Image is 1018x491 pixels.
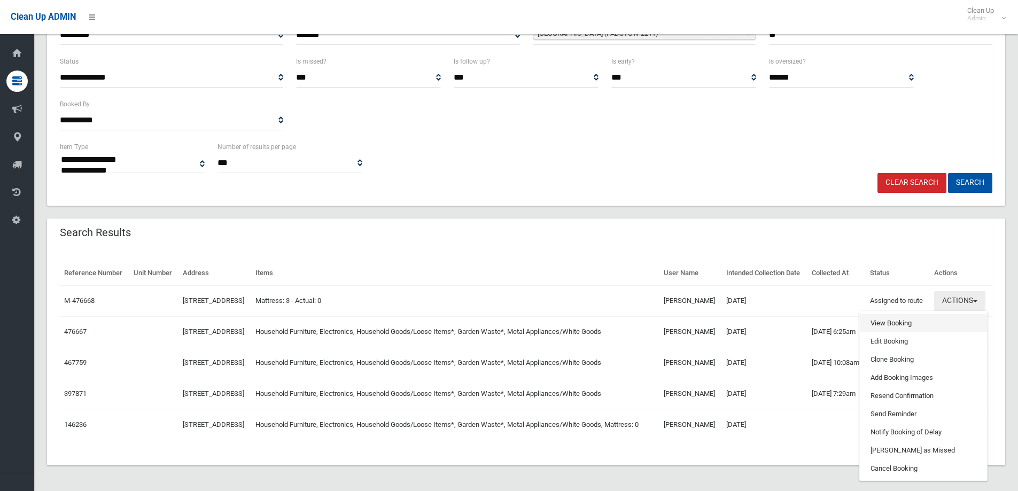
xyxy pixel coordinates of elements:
a: Clear Search [877,173,946,193]
td: [DATE] [722,347,807,378]
a: Notify Booking of Delay [860,423,987,441]
td: [PERSON_NAME] [659,409,722,440]
a: View Booking [860,314,987,332]
a: Edit Booking [860,332,987,350]
td: Household Furniture, Electronics, Household Goods/Loose Items*, Garden Waste*, Metal Appliances/W... [251,378,659,409]
th: Unit Number [129,261,178,285]
span: Clean Up ADMIN [11,12,76,22]
a: Add Booking Images [860,369,987,387]
label: Is oversized? [769,56,806,67]
label: Number of results per page [217,141,296,153]
td: Household Furniture, Electronics, Household Goods/Loose Items*, Garden Waste*, Metal Appliances/W... [251,347,659,378]
td: [DATE] 6:25am [807,316,866,347]
label: Is missed? [296,56,327,67]
a: Cancel Booking [860,459,987,478]
td: Assigned to route [866,285,930,316]
a: [STREET_ADDRESS] [183,389,244,398]
a: Resend Confirmation [860,387,987,405]
a: [PERSON_NAME] as Missed [860,441,987,459]
label: Is early? [611,56,635,67]
label: Item Type [60,141,88,153]
th: Items [251,261,659,285]
a: Send Reminder [860,405,987,423]
small: Admin [967,14,994,22]
a: [STREET_ADDRESS] [183,328,244,336]
td: [DATE] [722,409,807,440]
td: [DATE] [722,316,807,347]
th: Intended Collection Date [722,261,807,285]
td: Mattress: 3 - Actual: 0 [251,285,659,316]
th: User Name [659,261,722,285]
td: Household Furniture, Electronics, Household Goods/Loose Items*, Garden Waste*, Metal Appliances/W... [251,409,659,440]
button: Actions [934,291,985,311]
td: [DATE] [722,285,807,316]
th: Actions [930,261,992,285]
th: Reference Number [60,261,129,285]
button: Search [948,173,992,193]
a: 467759 [64,358,87,367]
td: [PERSON_NAME] [659,285,722,316]
label: Booked By [60,98,90,110]
a: [STREET_ADDRESS] [183,297,244,305]
header: Search Results [47,222,144,243]
th: Address [178,261,251,285]
td: [DATE] 10:08am [807,347,866,378]
a: Clone Booking [860,350,987,369]
td: [PERSON_NAME] [659,347,722,378]
th: Status [866,261,930,285]
td: [PERSON_NAME] [659,316,722,347]
td: Household Furniture, Electronics, Household Goods/Loose Items*, Garden Waste*, Metal Appliances/W... [251,316,659,347]
a: [STREET_ADDRESS] [183,420,244,428]
td: [PERSON_NAME] [659,378,722,409]
a: [STREET_ADDRESS] [183,358,244,367]
td: [DATE] 7:29am [807,378,866,409]
a: 397871 [64,389,87,398]
td: [DATE] [722,378,807,409]
label: Is follow up? [454,56,490,67]
a: M-476668 [64,297,95,305]
th: Collected At [807,261,866,285]
a: 476667 [64,328,87,336]
span: Clean Up [962,6,1005,22]
a: 146236 [64,420,87,428]
label: Status [60,56,79,67]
